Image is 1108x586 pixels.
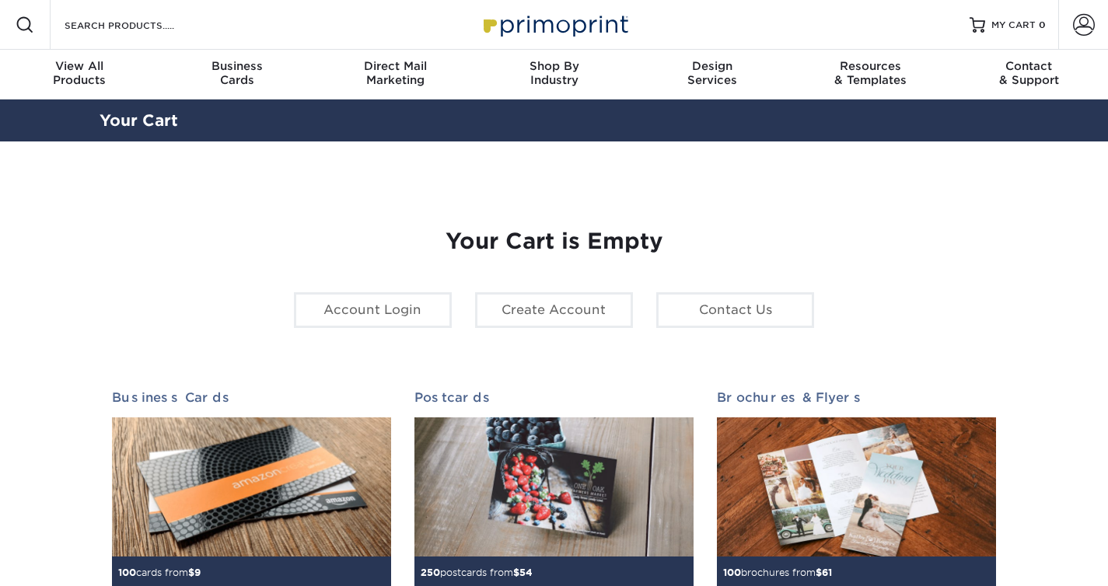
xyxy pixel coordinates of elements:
span: 250 [421,567,440,578]
span: Design [633,59,792,73]
small: brochures from [723,567,832,578]
span: 100 [723,567,741,578]
h2: Brochures & Flyers [717,390,996,405]
div: Marketing [316,59,475,87]
span: 9 [194,567,201,578]
a: Direct MailMarketing [316,50,475,99]
h2: Business Cards [112,390,391,405]
div: Industry [475,59,634,87]
a: Contact& Support [949,50,1108,99]
span: 0 [1039,19,1046,30]
span: Resources [792,59,950,73]
div: Services [633,59,792,87]
img: Primoprint [477,8,632,41]
span: MY CART [991,19,1036,32]
span: Business [159,59,317,73]
a: Shop ByIndustry [475,50,634,99]
span: $ [188,567,194,578]
a: Create Account [475,292,633,328]
h1: Your Cart is Empty [112,228,997,255]
a: BusinessCards [159,50,317,99]
span: $ [816,567,822,578]
div: & Templates [792,59,950,87]
a: Resources& Templates [792,50,950,99]
span: 61 [822,567,832,578]
div: Cards [159,59,317,87]
span: $ [513,567,519,578]
span: Contact [949,59,1108,73]
small: postcards from [421,567,533,578]
a: Your Cart [100,111,178,130]
img: Business Cards [112,417,391,557]
h2: Postcards [414,390,694,405]
span: 54 [519,567,533,578]
a: DesignServices [633,50,792,99]
input: SEARCH PRODUCTS..... [63,16,215,34]
img: Brochures & Flyers [717,417,996,557]
span: Direct Mail [316,59,475,73]
div: & Support [949,59,1108,87]
img: Postcards [414,417,694,557]
span: Shop By [475,59,634,73]
a: Account Login [294,292,452,328]
small: cards from [118,567,201,578]
span: 100 [118,567,136,578]
a: Contact Us [656,292,814,328]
